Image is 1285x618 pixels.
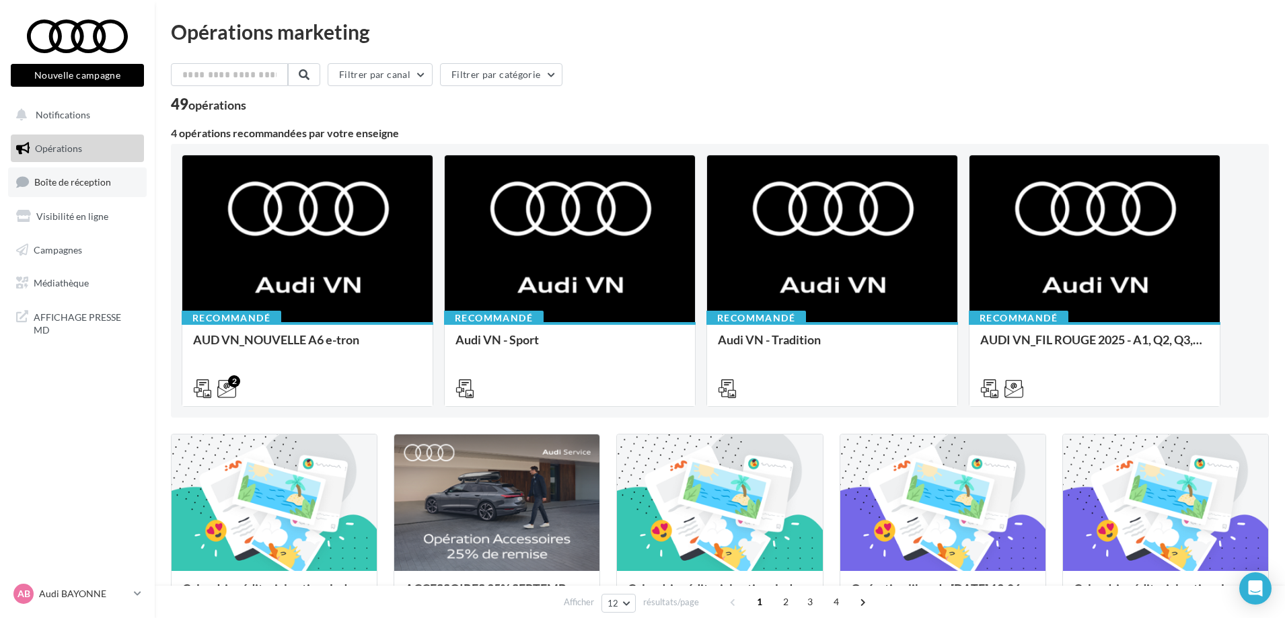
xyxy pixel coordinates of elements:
a: Campagnes [8,236,147,264]
span: Opérations [35,143,82,154]
a: AB Audi BAYONNE [11,581,144,607]
div: Calendrier éditorial national : semaine du 25.08 au 31.08 [1074,582,1257,609]
span: Médiathèque [34,277,89,288]
button: Filtrer par canal [328,63,433,86]
div: Calendrier éditorial national : du 02.09 au 09.09 [628,582,811,609]
span: résultats/page [643,596,699,609]
a: Opérations [8,134,147,163]
button: Filtrer par catégorie [440,63,562,86]
button: Notifications [8,101,141,129]
span: Afficher [564,596,594,609]
span: Notifications [36,109,90,120]
span: 12 [608,598,619,609]
div: Recommandé [706,311,806,325]
a: Boîte de réception [8,167,147,196]
div: 49 [171,97,246,112]
button: Nouvelle campagne [11,64,144,87]
a: Médiathèque [8,269,147,297]
div: Audi VN - Tradition [718,333,947,360]
span: 1 [749,591,770,613]
div: Audi VN - Sport [455,333,684,360]
div: AUDI VN_FIL ROUGE 2025 - A1, Q2, Q3, Q5 et Q4 e-tron [980,333,1209,360]
p: Audi BAYONNE [39,587,128,601]
div: 2 [228,375,240,387]
span: 2 [775,591,797,613]
div: Calendrier éditorial national : du 02.09 au 09.09 [182,582,366,609]
div: AUD VN_NOUVELLE A6 e-tron [193,333,422,360]
span: Campagnes [34,243,82,255]
span: 3 [799,591,821,613]
a: AFFICHAGE PRESSE MD [8,303,147,342]
div: 4 opérations recommandées par votre enseigne [171,128,1269,139]
div: ACCESSOIRES 25% SEPTEMBRE - AUDI SERVICE [405,582,589,609]
div: Open Intercom Messenger [1239,572,1272,605]
div: Opérations marketing [171,22,1269,42]
div: Opération libre du [DATE] 12:06 [851,582,1035,609]
div: opérations [188,99,246,111]
span: 4 [825,591,847,613]
div: Recommandé [444,311,544,325]
span: Boîte de réception [34,176,111,188]
button: 12 [601,594,636,613]
div: Recommandé [969,311,1068,325]
a: Visibilité en ligne [8,202,147,231]
span: Visibilité en ligne [36,210,108,222]
div: Recommandé [182,311,281,325]
span: AFFICHAGE PRESSE MD [34,308,139,337]
span: AB [17,587,30,601]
